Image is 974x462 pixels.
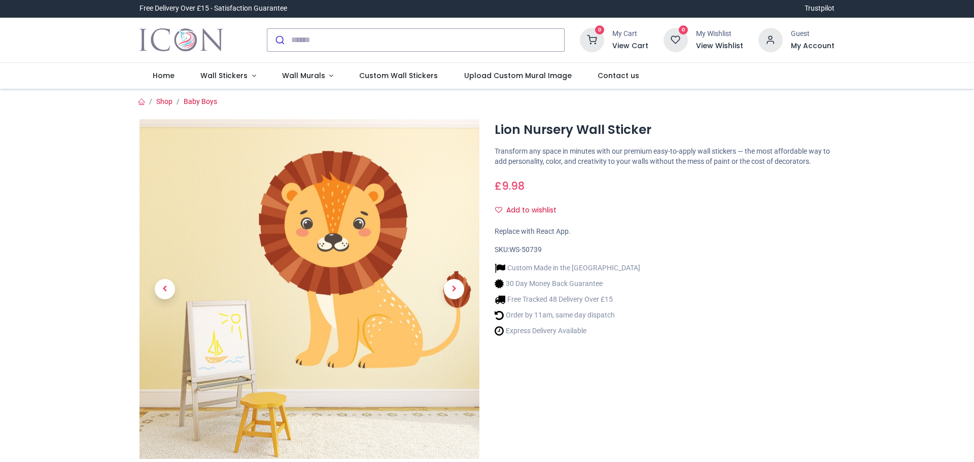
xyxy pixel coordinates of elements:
[444,279,464,299] span: Next
[140,170,190,408] a: Previous
[464,70,572,81] span: Upload Custom Mural Image
[509,245,542,254] span: WS-50739
[495,202,565,219] button: Add to wishlistAdd to wishlist
[679,25,688,35] sup: 0
[495,179,525,193] span: £
[359,70,438,81] span: Custom Wall Stickers
[140,119,479,459] img: Lion Nursery Wall Sticker
[495,263,640,273] li: Custom Made in the [GEOGRAPHIC_DATA]
[612,41,648,51] a: View Cart
[791,41,834,51] a: My Account
[156,97,172,105] a: Shop
[495,206,502,214] i: Add to wishlist
[269,63,346,89] a: Wall Murals
[200,70,248,81] span: Wall Stickers
[140,4,287,14] div: Free Delivery Over £15 - Satisfaction Guarantee
[580,35,604,43] a: 0
[791,29,834,39] div: Guest
[495,121,834,138] h1: Lion Nursery Wall Sticker
[495,227,834,237] div: Replace with React App.
[495,310,640,321] li: Order by 11am, same day dispatch
[429,170,479,408] a: Next
[805,4,834,14] a: Trustpilot
[140,26,223,54] img: Icon Wall Stickers
[187,63,269,89] a: Wall Stickers
[140,26,223,54] a: Logo of Icon Wall Stickers
[502,179,525,193] span: 9.98
[696,29,743,39] div: My Wishlist
[267,29,291,51] button: Submit
[495,278,640,289] li: 30 Day Money Back Guarantee
[495,245,834,255] div: SKU:
[696,41,743,51] a: View Wishlist
[153,70,175,81] span: Home
[598,70,639,81] span: Contact us
[155,279,175,299] span: Previous
[282,70,325,81] span: Wall Murals
[495,147,834,166] p: Transform any space in minutes with our premium easy-to-apply wall stickers — the most affordable...
[495,326,640,336] li: Express Delivery Available
[184,97,217,105] a: Baby Boys
[612,29,648,39] div: My Cart
[495,294,640,305] li: Free Tracked 48 Delivery Over £15
[595,25,605,35] sup: 0
[664,35,688,43] a: 0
